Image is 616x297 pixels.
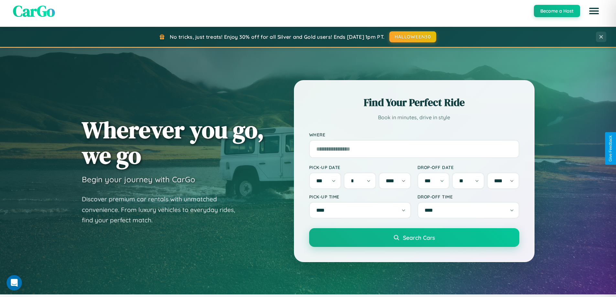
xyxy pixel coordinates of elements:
[417,194,519,199] label: Drop-off Time
[309,95,519,110] h2: Find Your Perfect Ride
[170,34,384,40] span: No tricks, just treats! Enjoy 30% off for all Silver and Gold users! Ends [DATE] 1pm PT.
[309,113,519,122] p: Book in minutes, drive in style
[309,164,411,170] label: Pick-up Date
[608,135,613,162] div: Give Feedback
[82,194,243,226] p: Discover premium car rentals with unmatched convenience. From luxury vehicles to everyday rides, ...
[82,175,195,184] h3: Begin your journey with CarGo
[309,228,519,247] button: Search Cars
[585,2,603,20] button: Open menu
[6,275,22,291] iframe: Intercom live chat
[389,31,436,42] button: HALLOWEEN30
[534,5,580,17] button: Become a Host
[417,164,519,170] label: Drop-off Date
[309,132,519,137] label: Where
[309,194,411,199] label: Pick-up Time
[13,0,55,22] span: CarGo
[403,234,435,241] span: Search Cars
[82,117,264,168] h1: Wherever you go, we go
